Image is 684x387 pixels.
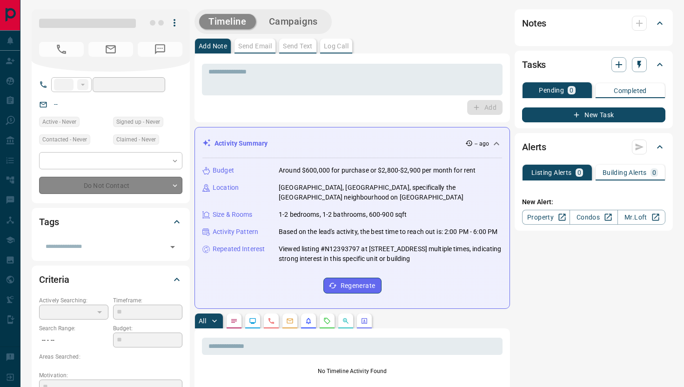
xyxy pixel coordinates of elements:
[279,227,497,237] p: Based on the lead's activity, the best time to reach out is: 2:00 PM - 6:00 PM
[279,244,502,264] p: Viewed listing #N12393797 at [STREET_ADDRESS] multiple times, indicating strong interest in this ...
[617,210,665,225] a: Mr.Loft
[570,210,617,225] a: Condos
[323,278,382,294] button: Regenerate
[260,14,327,29] button: Campaigns
[570,87,573,93] p: 0
[39,371,182,380] p: Motivation:
[39,268,182,291] div: Criteria
[522,107,665,122] button: New Task
[39,272,69,287] h2: Criteria
[279,183,502,202] p: [GEOGRAPHIC_DATA], [GEOGRAPHIC_DATA], specifically the [GEOGRAPHIC_DATA] neighbourhood on [GEOGRA...
[88,42,133,57] span: No Email
[54,100,58,108] a: --
[522,12,665,34] div: Notes
[249,317,256,325] svg: Lead Browsing Activity
[522,136,665,158] div: Alerts
[522,140,546,154] h2: Alerts
[213,183,239,193] p: Location
[305,317,312,325] svg: Listing Alerts
[39,211,182,233] div: Tags
[361,317,368,325] svg: Agent Actions
[113,296,182,305] p: Timeframe:
[230,317,238,325] svg: Notes
[286,317,294,325] svg: Emails
[279,166,476,175] p: Around $600,000 for purchase or $2,800-$2,900 per month for rent
[39,324,108,333] p: Search Range:
[39,353,182,361] p: Areas Searched:
[603,169,647,176] p: Building Alerts
[202,135,502,152] div: Activity Summary-- ago
[199,14,256,29] button: Timeline
[199,43,227,49] p: Add Note
[166,240,179,254] button: Open
[279,210,407,220] p: 1-2 bedrooms, 1-2 bathrooms, 600-900 sqft
[577,169,581,176] p: 0
[215,139,268,148] p: Activity Summary
[39,296,108,305] p: Actively Searching:
[539,87,564,93] p: Pending
[652,169,656,176] p: 0
[113,324,182,333] p: Budget:
[213,166,234,175] p: Budget
[522,57,546,72] h2: Tasks
[614,87,647,94] p: Completed
[323,317,331,325] svg: Requests
[202,367,503,375] p: No Timeline Activity Found
[213,210,253,220] p: Size & Rooms
[39,214,59,229] h2: Tags
[39,333,108,348] p: -- - --
[342,317,349,325] svg: Opportunities
[39,177,182,194] div: Do Not Contact
[268,317,275,325] svg: Calls
[39,42,84,57] span: No Number
[213,227,258,237] p: Activity Pattern
[522,210,570,225] a: Property
[522,53,665,76] div: Tasks
[475,140,489,148] p: -- ago
[199,318,206,324] p: All
[116,135,156,144] span: Claimed - Never
[116,117,160,127] span: Signed up - Never
[213,244,265,254] p: Repeated Interest
[42,135,87,144] span: Contacted - Never
[522,16,546,31] h2: Notes
[138,42,182,57] span: No Number
[531,169,572,176] p: Listing Alerts
[522,197,665,207] p: New Alert:
[42,117,76,127] span: Active - Never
